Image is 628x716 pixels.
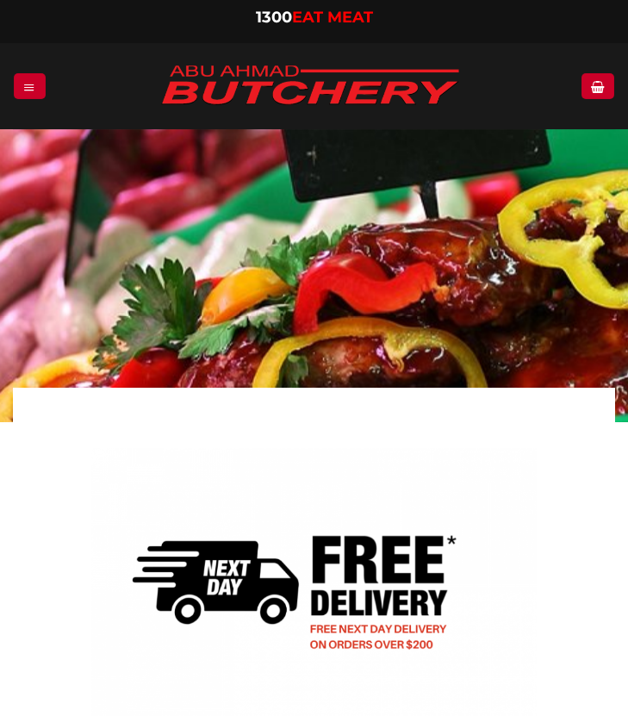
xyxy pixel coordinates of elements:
[256,8,373,27] a: 1300EAT MEAT
[292,8,373,27] span: EAT MEAT
[146,53,474,119] img: Abu Ahmad Butchery
[256,8,292,27] span: 1300
[581,73,613,98] a: View cart
[14,73,45,98] a: Menu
